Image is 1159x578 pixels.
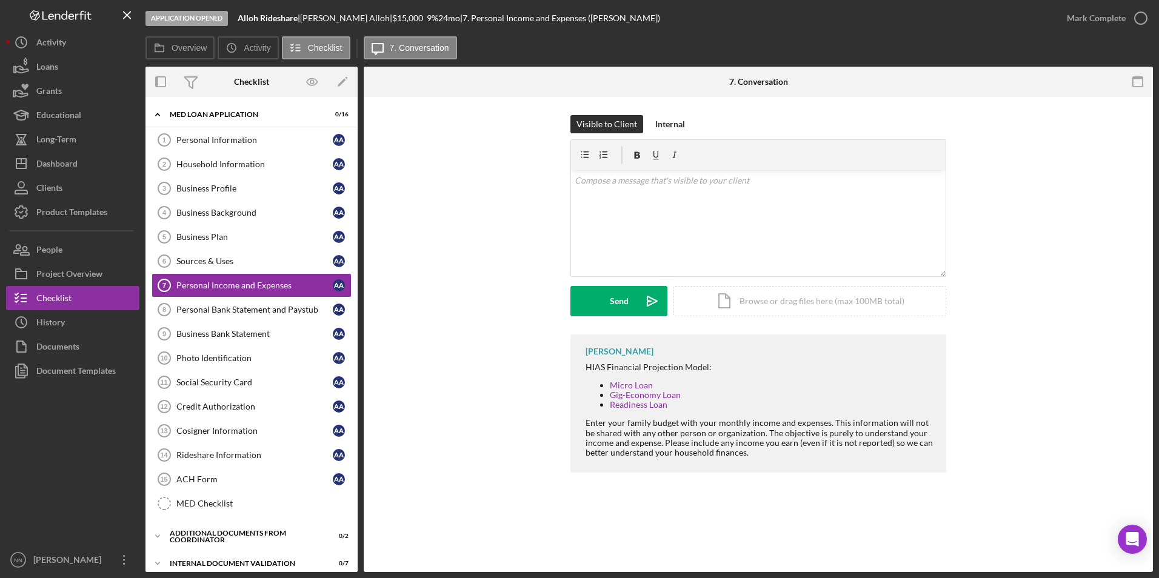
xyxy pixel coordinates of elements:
button: Activity [218,36,278,59]
label: Activity [244,43,270,53]
tspan: 13 [160,427,167,434]
div: 0 / 2 [327,533,349,540]
tspan: 3 [162,185,166,192]
div: Business Bank Statement [176,329,333,339]
button: Checklist [282,36,350,59]
tspan: 8 [162,306,166,313]
div: Checklist [36,286,72,313]
div: MED Checklist [176,499,351,508]
label: Overview [172,43,207,53]
a: Dashboard [6,151,139,176]
div: A A [333,425,345,437]
div: Business Profile [176,184,333,193]
div: A A [333,449,345,461]
tspan: 12 [160,403,167,410]
tspan: 9 [162,330,166,337]
button: Project Overview [6,262,139,286]
a: 4Business BackgroundAA [152,201,352,225]
div: Long-Term [36,127,76,154]
div: A A [333,376,345,388]
button: Documents [6,334,139,359]
tspan: 10 [160,354,167,362]
div: A A [333,255,345,267]
button: Long-Term [6,127,139,151]
div: HIAS Financial Projection Model: [586,362,934,372]
a: 3Business ProfileAA [152,176,352,201]
div: Business Plan [176,232,333,242]
div: Product Templates [36,200,107,227]
div: Application Opened [145,11,228,26]
div: Internal Document Validation [170,560,318,567]
div: MED Loan Application [170,111,318,118]
a: 13Cosigner InformationAA [152,419,352,443]
tspan: 15 [160,476,167,483]
div: Business Background [176,208,333,218]
button: Loans [6,55,139,79]
div: A A [333,158,345,170]
button: Grants [6,79,139,103]
div: Personal Income and Expenses [176,281,333,290]
button: Checklist [6,286,139,310]
div: Loans [36,55,58,82]
div: A A [333,279,345,291]
a: 5Business PlanAA [152,225,352,249]
div: 24 mo [438,13,460,23]
button: Product Templates [6,200,139,224]
tspan: 14 [160,451,168,459]
div: | [238,13,300,23]
a: Gig-Economy Loan [610,390,681,400]
a: 11Social Security CardAA [152,370,352,394]
div: Photo Identification [176,353,333,363]
button: Mark Complete [1055,6,1153,30]
button: People [6,238,139,262]
div: A A [333,182,345,194]
button: Send [570,286,667,316]
div: ACH Form [176,474,333,484]
div: [PERSON_NAME] [586,347,653,356]
button: NN[PERSON_NAME] [6,548,139,572]
div: Enter your family budget with your monthly income and expenses. This information will not be shar... [586,418,934,457]
div: People [36,238,62,265]
a: 1Personal InformationAA [152,128,352,152]
tspan: 5 [162,233,166,241]
tspan: 2 [162,161,166,168]
div: Credit Authorization [176,402,333,411]
button: History [6,310,139,334]
a: Micro Loan [610,380,653,390]
div: Internal [655,115,685,133]
a: 10Photo IdentificationAA [152,346,352,370]
div: A A [333,207,345,219]
span: $15,000 [392,13,423,23]
button: Educational [6,103,139,127]
div: Open Intercom Messenger [1118,525,1147,554]
div: 9 % [427,13,438,23]
button: Document Templates [6,359,139,383]
label: Checklist [308,43,342,53]
button: Activity [6,30,139,55]
div: [PERSON_NAME] Alloh | [300,13,392,23]
a: Readiness Loan [610,399,667,410]
div: [PERSON_NAME] [30,548,109,575]
a: 7Personal Income and ExpensesAA [152,273,352,297]
tspan: 7 [162,282,166,289]
div: A A [333,328,345,340]
div: History [36,310,65,337]
button: 7. Conversation [364,36,457,59]
a: 8Personal Bank Statement and PaystubAA [152,297,352,322]
a: 6Sources & UsesAA [152,249,352,273]
div: Additional Documents from Coordinator [170,530,318,543]
button: Clients [6,176,139,200]
a: MED Checklist [152,491,352,516]
div: Checklist [234,77,269,87]
tspan: 6 [162,257,166,265]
